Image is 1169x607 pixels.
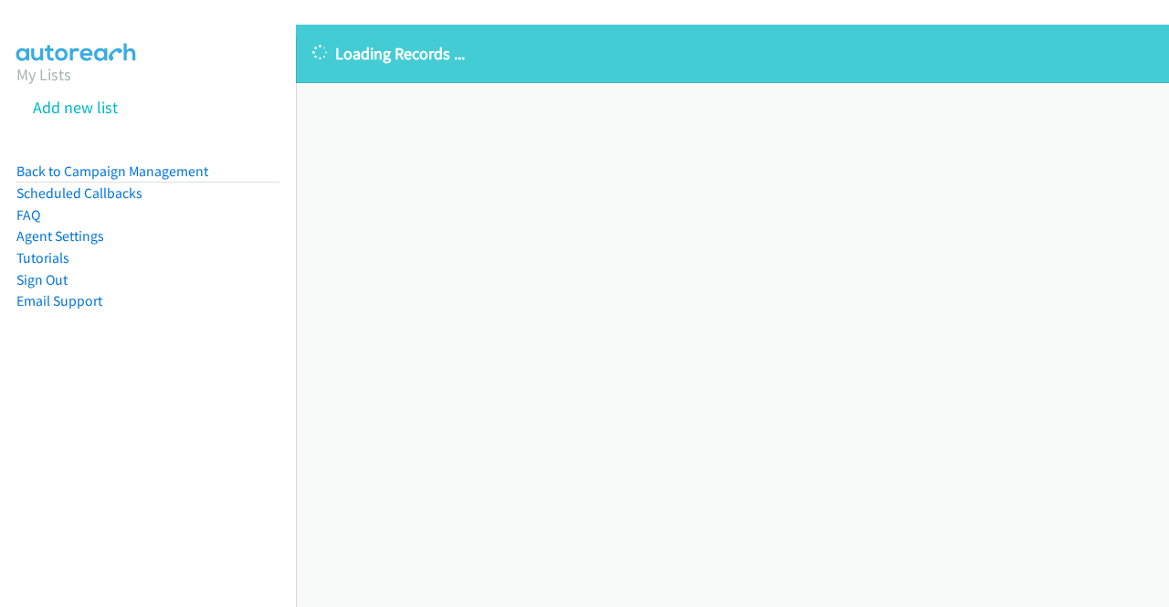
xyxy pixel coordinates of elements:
a: Scheduled Callbacks [16,184,142,202]
a: Sign Out [16,271,68,288]
a: My Lists [16,64,71,85]
a: FAQ [16,206,40,224]
a: Email Support [16,292,102,309]
p: Loading Records ... [312,41,1153,66]
a: Agent Settings [16,227,104,245]
a: Tutorials [16,249,69,267]
a: Add new list [33,97,118,118]
a: Back to Campaign Management [16,162,208,180]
